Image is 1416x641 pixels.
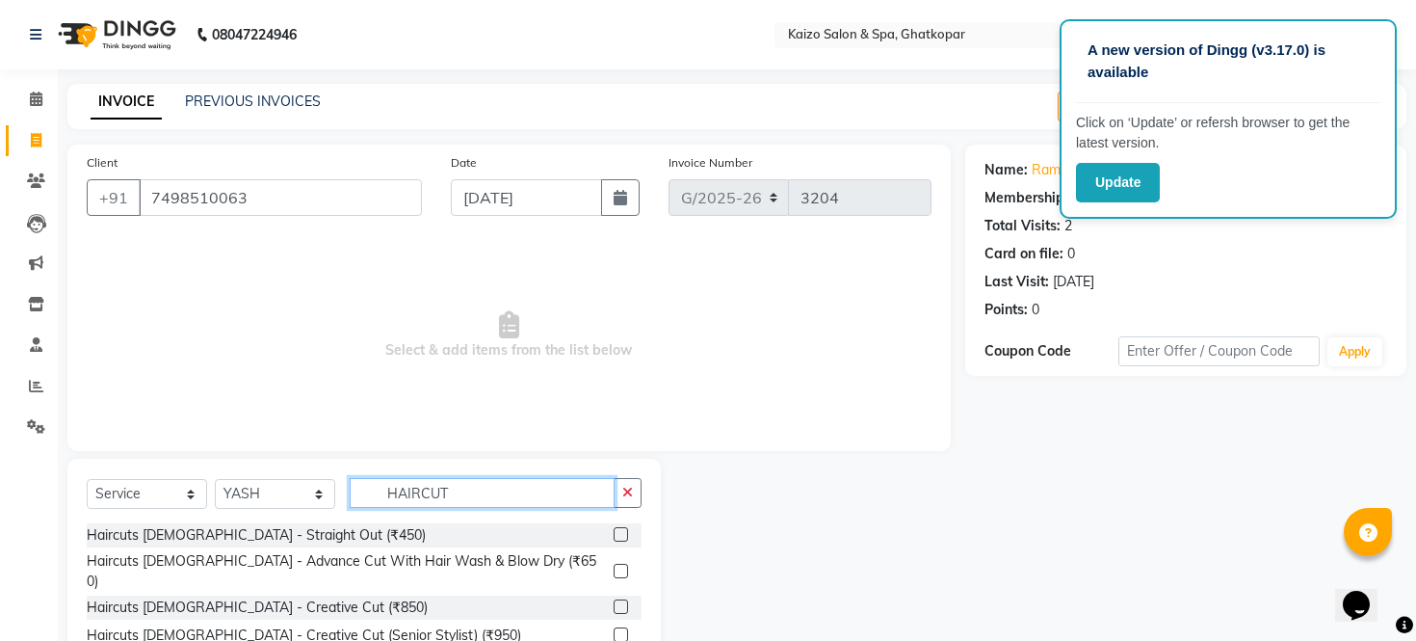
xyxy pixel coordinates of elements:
div: [DATE] [1053,272,1094,292]
div: Haircuts [DEMOGRAPHIC_DATA] - Straight Out (₹450) [87,525,426,546]
b: 08047224946 [212,8,297,62]
button: Update [1076,163,1160,202]
div: Points: [984,300,1028,320]
iframe: chat widget [1335,564,1397,622]
div: Haircuts [DEMOGRAPHIC_DATA] - Advance Cut With Hair Wash & Blow Dry (₹650) [87,551,606,592]
div: Membership: [984,188,1068,208]
div: Name: [984,160,1028,180]
div: Last Visit: [984,272,1049,292]
p: Click on ‘Update’ or refersh browser to get the latest version. [1076,113,1380,153]
input: Search or Scan [350,478,615,508]
label: Invoice Number [669,154,752,172]
input: Search by Name/Mobile/Email/Code [139,179,422,216]
img: logo [49,8,181,62]
div: Total Visits: [984,216,1061,236]
p: A new version of Dingg (v3.17.0) is available [1088,40,1369,83]
a: Ramesh [1032,160,1083,180]
input: Enter Offer / Coupon Code [1118,336,1320,366]
button: Create New [1058,92,1168,121]
div: Card on file: [984,244,1063,264]
button: Apply [1327,337,1382,366]
label: Date [451,154,477,172]
a: PREVIOUS INVOICES [185,93,321,110]
button: +91 [87,179,141,216]
div: 0 [1067,244,1075,264]
a: INVOICE [91,85,162,120]
div: Coupon Code [984,341,1118,361]
div: 2 [1064,216,1072,236]
label: Client [87,154,118,172]
div: 0 [1032,300,1039,320]
div: No Active Membership [984,188,1387,208]
span: Select & add items from the list below [87,239,931,432]
div: Haircuts [DEMOGRAPHIC_DATA] - Creative Cut (₹850) [87,598,428,618]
